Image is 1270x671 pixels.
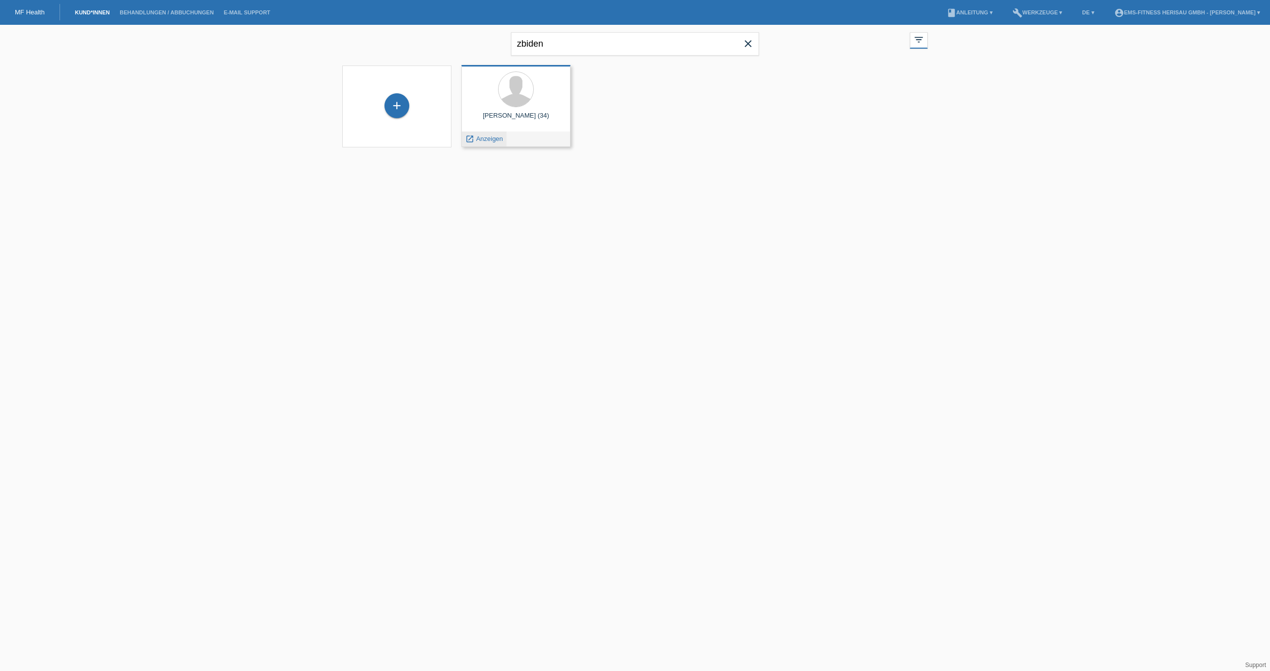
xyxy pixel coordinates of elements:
[947,8,956,18] i: book
[219,9,275,15] a: E-Mail Support
[1114,8,1124,18] i: account_circle
[1013,8,1022,18] i: build
[385,97,409,114] div: Kund*in hinzufügen
[469,112,563,128] div: [PERSON_NAME] (34)
[942,9,998,15] a: bookAnleitung ▾
[1109,9,1265,15] a: account_circleEMS-Fitness Herisau GmbH - [PERSON_NAME] ▾
[70,9,115,15] a: Kund*innen
[15,8,45,16] a: MF Health
[465,134,474,143] i: launch
[511,32,759,56] input: Suche...
[476,135,503,142] span: Anzeigen
[1077,9,1099,15] a: DE ▾
[465,135,503,142] a: launch Anzeigen
[742,38,754,50] i: close
[1008,9,1068,15] a: buildWerkzeuge ▾
[115,9,219,15] a: Behandlungen / Abbuchungen
[913,34,924,45] i: filter_list
[1245,662,1266,669] a: Support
